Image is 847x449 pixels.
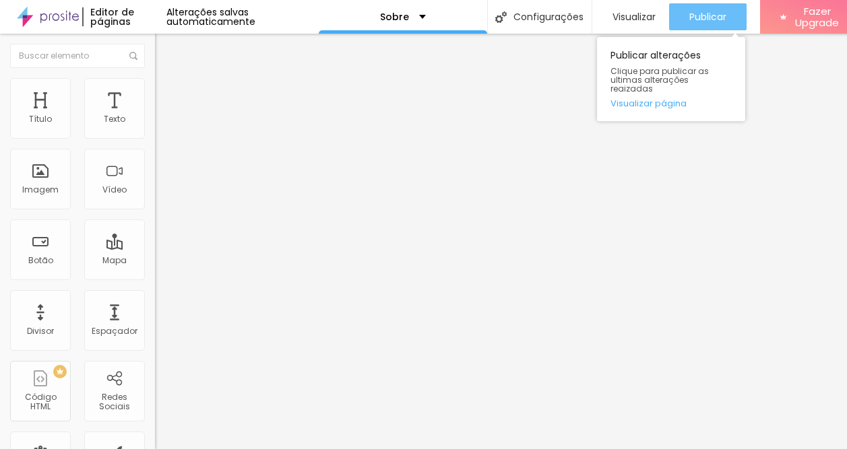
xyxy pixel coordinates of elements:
[610,99,732,108] a: Visualizar página
[104,114,125,124] div: Texto
[102,185,127,195] div: Vídeo
[689,11,726,22] span: Publicar
[495,11,507,23] img: Icone
[27,326,54,336] div: Divisor
[22,185,59,195] div: Imagem
[92,326,137,336] div: Espaçador
[613,11,656,22] span: Visualizar
[29,114,52,124] div: Título
[10,44,145,68] input: Buscar elemento
[610,67,732,94] span: Clique para publicar as ultimas alterações reaizadas
[13,392,67,412] div: Código HTML
[129,52,137,60] img: Icone
[380,12,409,22] p: Sobre
[28,256,53,265] div: Botão
[102,256,127,265] div: Mapa
[82,7,166,26] div: Editor de páginas
[592,3,669,30] button: Visualizar
[669,3,747,30] button: Publicar
[88,392,141,412] div: Redes Sociais
[166,7,319,26] div: Alterações salvas automaticamente
[792,5,842,29] span: Fazer Upgrade
[597,37,745,121] div: Publicar alterações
